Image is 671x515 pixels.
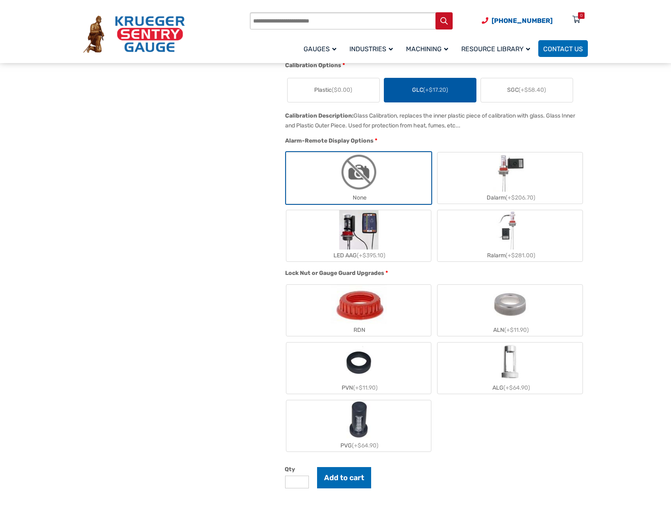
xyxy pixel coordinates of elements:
[438,343,583,394] label: ALG
[461,45,530,53] span: Resource Library
[345,39,401,58] a: Industries
[503,384,530,391] span: (+$64.90)
[285,112,575,129] div: Glass Calibration, replaces the inner plastic piece of calibration with glass. Glass Inner and Pl...
[506,252,535,259] span: (+$281.00)
[286,210,431,261] label: LED AAG
[438,250,583,261] div: Ralarm
[332,86,352,93] span: ($0.00)
[285,476,309,488] input: Product quantity
[482,16,553,26] a: Phone Number (920) 434-8860
[401,39,456,58] a: Machining
[504,327,529,334] span: (+$11.90)
[285,270,384,277] span: Lock Nut or Gauge Guard Upgrades
[506,194,535,201] span: (+$206.70)
[438,152,583,204] label: Dalarm
[304,45,336,53] span: Gauges
[317,467,371,488] button: Add to cart
[375,136,377,145] abbr: required
[357,252,385,259] span: (+$395.10)
[438,285,583,336] label: ALN
[349,45,393,53] span: Industries
[285,62,341,69] span: Calibration Options
[285,112,354,119] span: Calibration Description:
[438,210,583,261] label: Ralarm
[286,192,431,204] div: None
[286,324,431,336] div: RDN
[286,382,431,394] div: PVN
[385,269,388,277] abbr: required
[543,45,583,53] span: Contact Us
[406,45,448,53] span: Machining
[286,440,431,451] div: PVG
[286,400,431,451] label: PVG
[492,17,553,25] span: [PHONE_NUMBER]
[286,343,431,394] label: PVN
[438,192,583,204] div: Dalarm
[412,86,448,94] span: GLC
[314,86,352,94] span: Plastic
[423,86,448,93] span: (+$17.20)
[353,384,378,391] span: (+$11.90)
[456,39,538,58] a: Resource Library
[507,86,546,94] span: SGC
[286,250,431,261] div: LED AAG
[286,285,431,336] label: RDN
[285,137,374,144] span: Alarm-Remote Display Options
[438,382,583,394] div: ALG
[519,86,546,93] span: (+$58.40)
[352,442,379,449] span: (+$64.90)
[286,152,431,204] label: None
[83,16,185,53] img: Krueger Sentry Gauge
[342,61,345,70] abbr: required
[438,324,583,336] div: ALN
[299,39,345,58] a: Gauges
[580,12,583,19] div: 0
[538,40,588,57] a: Contact Us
